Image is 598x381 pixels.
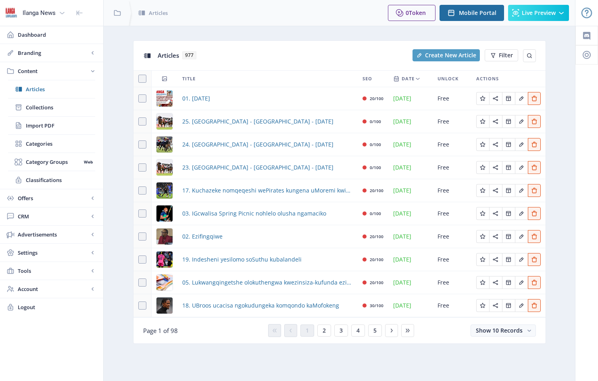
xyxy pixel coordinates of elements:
[26,158,81,166] span: Category Groups
[156,113,173,130] img: 673ed69a-e894-40bf-ad8c-dc15bf597805.png
[528,232,541,240] a: Edit page
[182,232,223,241] a: 02. Ezifingqiwe
[433,248,471,271] td: Free
[502,301,515,309] a: Edit page
[489,186,502,194] a: Edit page
[433,156,471,179] td: Free
[489,140,502,148] a: Edit page
[502,117,515,125] a: Edit page
[502,94,515,102] a: Edit page
[388,271,433,294] td: [DATE]
[459,10,496,16] span: Mobile Portal
[489,163,502,171] a: Edit page
[515,255,528,263] a: Edit page
[433,133,471,156] td: Free
[370,186,383,195] div: 20/100
[433,225,471,248] td: Free
[528,209,541,217] a: Edit page
[476,186,489,194] a: Edit page
[8,98,95,116] a: Collections
[502,186,515,194] a: Edit page
[515,209,528,217] a: Edit page
[158,51,179,59] span: Articles
[156,297,173,314] img: fc020d58-8dcb-4a9d-8e7a-19921e1caeea.png
[515,140,528,148] a: Edit page
[26,140,95,148] span: Categories
[143,327,178,335] span: Page 1 of 98
[182,117,333,126] a: 25. [GEOGRAPHIC_DATA] - [GEOGRAPHIC_DATA] - [DATE]
[373,327,377,334] span: 5
[515,301,528,309] a: Edit page
[182,94,210,103] a: 01. [DATE]
[182,186,353,195] a: 17. Kuchazeke nomqeqeshi wePirates kungena uMoremi kwiBafana
[156,159,173,176] img: 5181e668-ff99-4e7c-876a-da7f17b9b91a.png
[522,10,556,16] span: Live Preview
[8,171,95,189] a: Classifications
[8,153,95,171] a: Category GroupsWeb
[528,140,541,148] a: Edit page
[26,103,95,111] span: Collections
[388,87,433,110] td: [DATE]
[388,225,433,248] td: [DATE]
[81,158,95,166] nb-badge: Web
[502,255,515,263] a: Edit page
[370,209,381,218] div: 0/100
[182,301,339,310] span: 18. UBroos ucacisa ngokudungeka komqondo kaMofokeng
[156,205,173,222] img: 205acd3f-8082-427e-8328-536af06b95e4.png
[388,179,433,202] td: [DATE]
[18,285,89,293] span: Account
[433,110,471,133] td: Free
[182,163,333,172] a: 23. [GEOGRAPHIC_DATA] - [GEOGRAPHIC_DATA] - [DATE]
[489,232,502,240] a: Edit page
[340,327,343,334] span: 3
[515,94,528,102] a: Edit page
[182,278,353,287] a: 05. Lukwangqingetshe olokuthengwa kwezinsiza-kufunda ezikoleni zaseKZN
[182,140,333,149] a: 24. [GEOGRAPHIC_DATA] - [GEOGRAPHIC_DATA] - [DATE]
[489,255,502,263] a: Edit page
[515,278,528,286] a: Edit page
[489,209,502,217] a: Edit page
[438,74,458,84] span: Unlock
[502,209,515,217] a: Edit page
[182,51,196,59] span: 977
[515,163,528,171] a: Edit page
[471,324,536,337] button: Show 10 Records
[26,121,95,130] span: Import PDF
[8,117,95,134] a: Import PDF
[182,209,326,218] a: 03. IGcwalisa Spring Picnic nohlelo olusha ngamaciko
[317,324,331,337] button: 2
[5,6,18,19] img: 6e32966d-d278-493e-af78-9af65f0c2223.png
[388,294,433,317] td: [DATE]
[18,303,97,311] span: Logout
[18,31,97,39] span: Dashboard
[515,117,528,125] a: Edit page
[476,327,523,334] span: Show 10 Records
[370,117,381,126] div: 0/100
[476,163,489,171] a: Edit page
[8,80,95,98] a: Articles
[433,202,471,225] td: Free
[18,267,89,275] span: Tools
[388,5,435,21] button: 0Token
[489,301,502,309] a: Edit page
[356,327,360,334] span: 4
[156,251,173,268] img: f200d11c-1efc-4a92-8ab7-25568c4ee7da.png
[489,117,502,125] a: Edit page
[476,140,489,148] a: Edit page
[528,278,541,286] a: Edit page
[402,74,415,84] span: Date
[433,87,471,110] td: Free
[18,49,89,57] span: Branding
[351,324,365,337] button: 4
[476,94,489,102] a: Edit page
[476,209,489,217] a: Edit page
[388,110,433,133] td: [DATE]
[182,255,302,264] span: 19. Indesheni yesilomo soSuthu kubalandeli
[18,230,89,239] span: Advertisements
[334,324,348,337] button: 3
[502,140,515,148] a: Edit page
